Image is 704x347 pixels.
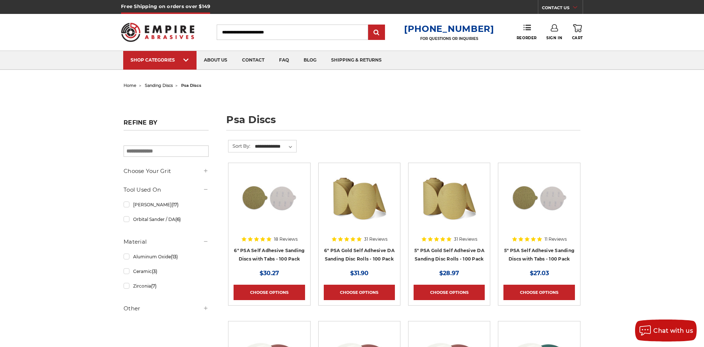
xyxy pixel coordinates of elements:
[124,237,209,246] h5: Material
[272,51,296,70] a: faq
[324,168,395,239] a: 6" DA Sanding Discs on a Roll
[542,4,583,14] a: CONTACT US
[517,24,537,40] a: Reorder
[404,36,494,41] p: FOR QUESTIONS OR INQUIRIES
[228,140,250,151] label: Sort By:
[414,168,485,239] a: 5" Sticky Backed Sanding Discs on a roll
[124,167,209,176] h5: Choose Your Grit
[175,217,181,222] span: (6)
[240,168,298,227] img: 6 inch psa sanding disc
[151,283,157,289] span: (7)
[414,285,485,300] a: Choose Options
[296,51,324,70] a: blog
[152,269,157,274] span: (3)
[420,168,478,227] img: 5" Sticky Backed Sanding Discs on a roll
[324,51,389,70] a: shipping & returns
[131,57,189,63] div: SHOP CATEGORIES
[172,202,179,207] span: (17)
[124,213,209,226] a: Orbital Sander / DA
[181,83,201,88] span: psa discs
[254,141,296,152] select: Sort By:
[235,51,272,70] a: contact
[503,285,575,300] a: Choose Options
[234,168,305,239] a: 6 inch psa sanding disc
[124,119,209,130] h5: Refine by
[503,168,575,239] a: 5 inch PSA Disc
[324,248,395,262] a: 6" PSA Gold Self Adhesive DA Sanding Disc Rolls - 100 Pack
[517,36,537,40] span: Reorder
[124,250,209,263] a: Aluminum Oxide
[260,270,279,277] span: $30.27
[124,198,209,211] a: [PERSON_NAME]
[124,304,209,313] h5: Other
[635,320,697,342] button: Chat with us
[197,51,235,70] a: about us
[330,168,389,227] img: 6" DA Sanding Discs on a Roll
[145,83,173,88] a: sanding discs
[404,23,494,34] a: [PHONE_NUMBER]
[572,36,583,40] span: Cart
[439,270,459,277] span: $28.97
[324,285,395,300] a: Choose Options
[124,83,136,88] a: home
[171,254,178,259] span: (13)
[121,18,194,47] img: Empire Abrasives
[226,115,580,130] h1: psa discs
[234,248,304,262] a: 6" PSA Self Adhesive Sanding Discs with Tabs - 100 Pack
[454,237,477,241] span: 31 Reviews
[546,36,562,40] span: Sign In
[414,248,484,262] a: 5" PSA Gold Self Adhesive DA Sanding Disc Rolls - 100 Pack
[544,237,567,241] span: 11 Reviews
[350,270,368,277] span: $31.90
[572,24,583,40] a: Cart
[504,248,574,262] a: 5" PSA Self Adhesive Sanding Discs with Tabs - 100 Pack
[653,327,693,334] span: Chat with us
[234,285,305,300] a: Choose Options
[364,237,388,241] span: 31 Reviews
[510,168,569,227] img: 5 inch PSA Disc
[124,185,209,194] h5: Tool Used On
[530,270,549,277] span: $27.03
[369,25,384,40] input: Submit
[124,265,209,278] a: Ceramic
[274,237,298,241] span: 18 Reviews
[124,280,209,292] a: Zirconia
